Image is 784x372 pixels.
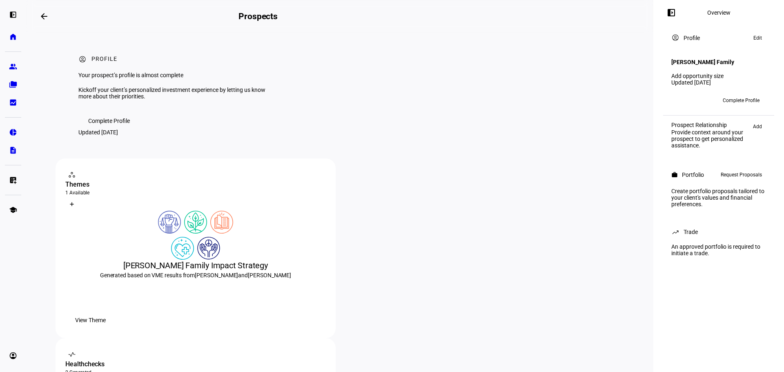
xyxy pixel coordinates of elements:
eth-mat-symbol: group [9,62,17,71]
div: Healthchecks [65,359,326,369]
span: Request Proposals [721,170,762,180]
h2: Prospects [238,11,278,21]
div: Profile [91,56,117,64]
div: Updated [DATE] [78,129,118,136]
span: [PERSON_NAME] [195,272,238,278]
div: Your prospect’s profile is almost complete [78,72,279,78]
h4: [PERSON_NAME] Family [671,59,734,65]
div: Prospect Relationship [671,122,749,128]
div: Provide context around your prospect to get personalized assistance. [671,129,749,149]
div: Generated based on VME results from and [65,271,326,279]
div: Themes [65,180,326,189]
img: healthWellness.colored.svg [171,237,194,260]
div: Kickoff your client’s personalized investment experience by letting us know more about their prio... [78,87,279,100]
button: View Theme [65,312,116,328]
eth-mat-symbol: home [9,33,17,41]
mat-icon: account_circle [671,33,679,42]
a: bid_landscape [5,94,21,111]
eth-mat-symbol: description [9,146,17,154]
img: education.colored.svg [210,211,233,234]
mat-icon: work [671,172,678,178]
a: description [5,142,21,158]
div: Trade [684,229,698,235]
button: Complete Profile [78,113,140,129]
a: folder_copy [5,76,21,93]
div: [PERSON_NAME] Family Impact Strategy [65,260,326,271]
div: 1 Available [65,189,326,196]
div: Profile [684,35,700,41]
button: Edit [749,33,766,43]
span: View Theme [75,312,106,328]
eth-mat-symbol: pie_chart [9,128,17,136]
eth-mat-symbol: school [9,206,17,214]
eth-mat-symbol: left_panel_open [9,11,17,19]
a: pie_chart [5,124,21,140]
img: humanRights.colored.svg [197,237,220,260]
span: MD [674,98,682,103]
a: Add opportunity size [671,73,724,79]
eth-panel-overview-card-header: Portfolio [671,170,766,180]
span: Edit [753,33,762,43]
span: [PERSON_NAME] [248,272,291,278]
div: Create portfolio proposals tailored to your client's values and financial preferences. [666,185,771,211]
button: Complete Profile [716,94,766,107]
eth-mat-symbol: account_circle [9,352,17,360]
eth-panel-overview-card-header: Trade [671,227,766,237]
img: climateChange.colored.svg [184,211,207,234]
mat-icon: trending_up [671,228,679,236]
eth-mat-symbol: folder_copy [9,80,17,89]
span: Add [753,122,762,131]
span: Complete Profile [723,94,759,107]
button: Request Proposals [717,170,766,180]
div: Updated [DATE] [671,79,766,86]
mat-icon: left_panel_open [666,8,676,18]
mat-icon: arrow_backwards [39,11,49,21]
img: democracy.colored.svg [158,211,181,234]
eth-mat-symbol: list_alt_add [9,176,17,184]
button: Add [749,122,766,131]
mat-icon: workspaces [68,171,76,179]
a: group [5,58,21,75]
mat-icon: vital_signs [68,350,76,359]
div: An approved portfolio is required to initiate a trade. [666,240,771,260]
mat-icon: account_circle [78,55,87,63]
eth-mat-symbol: bid_landscape [9,98,17,107]
eth-panel-overview-card-header: Profile [671,33,766,43]
span: Complete Profile [88,113,130,129]
div: Overview [707,9,731,16]
a: home [5,29,21,45]
div: Portfolio [682,172,704,178]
